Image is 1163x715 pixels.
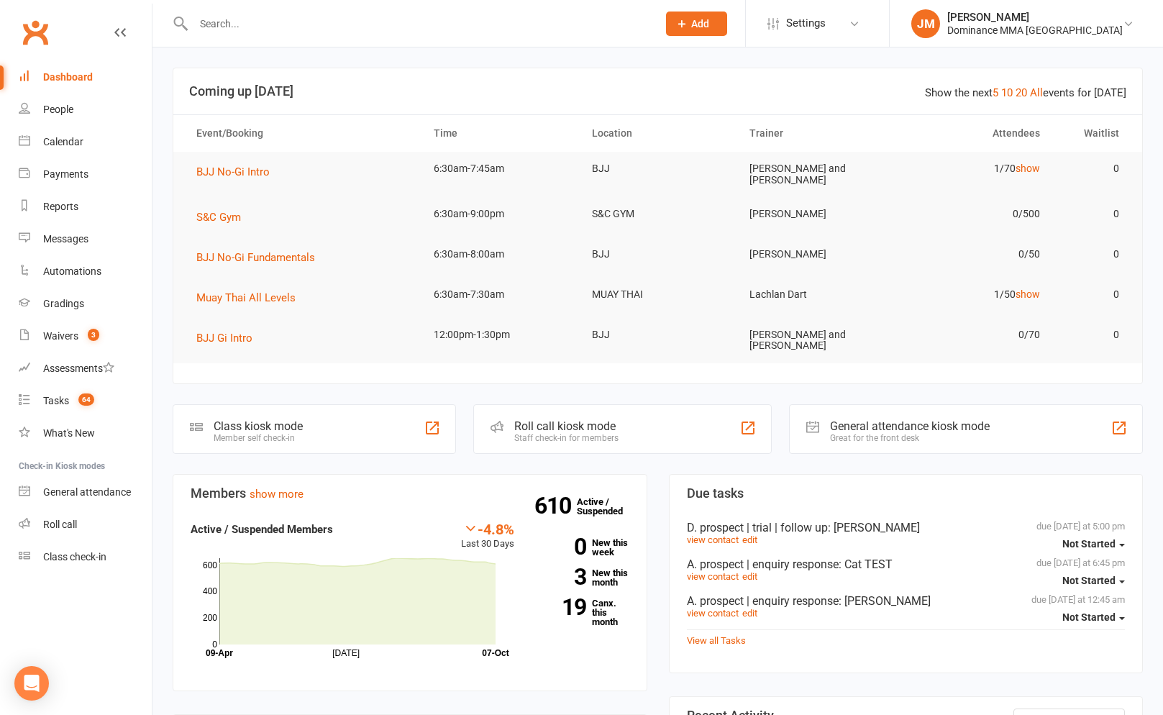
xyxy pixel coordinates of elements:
div: Payments [43,168,88,180]
td: 0/50 [895,237,1053,271]
div: Class check-in [43,551,106,563]
a: People [19,94,152,126]
div: Open Intercom Messenger [14,666,49,701]
td: [PERSON_NAME] [736,197,895,231]
a: Messages [19,223,152,255]
div: Waivers [43,330,78,342]
a: edit [742,534,757,545]
div: Staff check-in for members [514,433,619,443]
button: BJJ No-Gi Intro [196,163,280,181]
a: show [1016,163,1040,174]
td: 0/70 [895,318,1053,352]
div: A. prospect | enquiry response [687,594,1126,608]
td: 0 [1053,237,1132,271]
button: Not Started [1062,605,1125,631]
a: view contact [687,571,739,582]
strong: 3 [536,566,586,588]
th: Trainer [736,115,895,152]
span: Settings [786,7,826,40]
div: Member self check-in [214,433,303,443]
div: Gradings [43,298,84,309]
th: Waitlist [1053,115,1132,152]
a: show more [250,488,304,501]
td: 0 [1053,318,1132,352]
td: MUAY THAI [579,278,737,311]
div: [PERSON_NAME] [947,11,1123,24]
div: Automations [43,265,101,277]
div: People [43,104,73,115]
button: Not Started [1062,532,1125,557]
strong: Active / Suspended Members [191,523,333,536]
div: Dominance MMA [GEOGRAPHIC_DATA] [947,24,1123,37]
span: Not Started [1062,538,1116,550]
div: A. prospect | enquiry response [687,557,1126,571]
input: Search... [189,14,647,34]
td: [PERSON_NAME] and [PERSON_NAME] [736,152,895,197]
a: What's New [19,417,152,450]
a: Calendar [19,126,152,158]
div: Reports [43,201,78,212]
h3: Due tasks [687,486,1126,501]
div: D. prospect | trial | follow up [687,521,1126,534]
a: Class kiosk mode [19,541,152,573]
th: Attendees [895,115,1053,152]
div: Roll call [43,519,77,530]
span: Not Started [1062,611,1116,623]
span: : [PERSON_NAME] [828,521,920,534]
button: Not Started [1062,568,1125,594]
span: 3 [88,329,99,341]
a: view contact [687,534,739,545]
th: Time [421,115,579,152]
span: BJJ No-Gi Fundamentals [196,251,315,264]
a: General attendance kiosk mode [19,476,152,509]
div: Assessments [43,363,114,374]
td: 6:30am-9:00pm [421,197,579,231]
div: General attendance [43,486,131,498]
a: Tasks 64 [19,385,152,417]
td: 6:30am-7:30am [421,278,579,311]
a: View all Tasks [687,635,746,646]
div: Dashboard [43,71,93,83]
td: S&C GYM [579,197,737,231]
h3: Members [191,486,629,501]
a: 5 [993,86,998,99]
a: Dashboard [19,61,152,94]
span: BJJ Gi Intro [196,332,252,345]
div: Roll call kiosk mode [514,419,619,433]
a: view contact [687,608,739,619]
button: BJJ Gi Intro [196,329,263,347]
td: Lachlan Dart [736,278,895,311]
td: 1/70 [895,152,1053,186]
a: All [1030,86,1043,99]
a: Assessments [19,352,152,385]
div: Last 30 Days [461,521,514,552]
td: 0 [1053,197,1132,231]
span: Not Started [1062,575,1116,586]
strong: 19 [536,596,586,618]
a: Roll call [19,509,152,541]
td: [PERSON_NAME] and [PERSON_NAME] [736,318,895,363]
a: 10 [1001,86,1013,99]
div: What's New [43,427,95,439]
div: Tasks [43,395,69,406]
div: -4.8% [461,521,514,537]
button: Muay Thai All Levels [196,289,306,306]
a: 0New this week [536,538,629,557]
a: 19Canx. this month [536,598,629,627]
div: Calendar [43,136,83,147]
a: Clubworx [17,14,53,50]
button: BJJ No-Gi Fundamentals [196,249,325,266]
a: Automations [19,255,152,288]
a: show [1016,288,1040,300]
div: General attendance kiosk mode [830,419,990,433]
td: BJJ [579,318,737,352]
td: [PERSON_NAME] [736,237,895,271]
a: Gradings [19,288,152,320]
strong: 610 [534,495,577,516]
a: 3New this month [536,568,629,587]
th: Event/Booking [183,115,421,152]
td: BJJ [579,237,737,271]
td: BJJ [579,152,737,186]
span: BJJ No-Gi Intro [196,165,270,178]
a: Reports [19,191,152,223]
